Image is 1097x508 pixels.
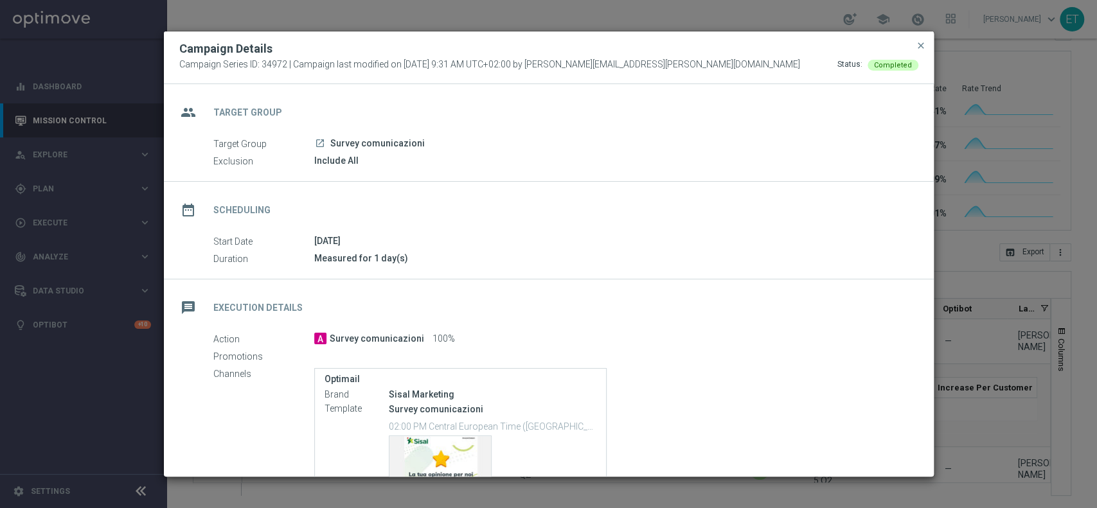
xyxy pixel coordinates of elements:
[179,41,272,57] h2: Campaign Details
[213,107,282,119] h2: Target Group
[213,351,314,362] label: Promotions
[177,101,200,124] i: group
[330,138,425,150] span: Survey comunicazioni
[325,374,596,385] label: Optimail
[213,236,314,247] label: Start Date
[314,234,909,247] div: [DATE]
[213,155,314,167] label: Exclusion
[177,296,200,319] i: message
[837,59,862,71] div: Status:
[213,333,314,345] label: Action
[213,253,314,265] label: Duration
[330,333,424,345] span: Survey comunicazioni
[325,403,389,415] label: Template
[389,419,596,432] p: 02:00 PM Central European Time ([GEOGRAPHIC_DATA]) (UTC +02:00)
[325,389,389,401] label: Brand
[315,138,325,148] i: launch
[314,154,909,167] div: Include All
[874,61,912,69] span: Completed
[868,59,918,69] colored-tag: Completed
[314,138,326,150] a: launch
[213,302,303,314] h2: Execution Details
[389,388,596,401] div: Sisal Marketing
[433,333,455,345] span: 100%
[213,368,314,380] label: Channels
[213,138,314,150] label: Target Group
[314,333,326,344] span: A
[389,403,596,415] p: Survey comunicazioni
[916,40,926,51] span: close
[177,198,200,222] i: date_range
[179,59,800,71] span: Campaign Series ID: 34972 | Campaign last modified on [DATE] 9:31 AM UTC+02:00 by [PERSON_NAME][E...
[314,252,909,265] div: Measured for 1 day(s)
[213,204,271,216] h2: Scheduling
